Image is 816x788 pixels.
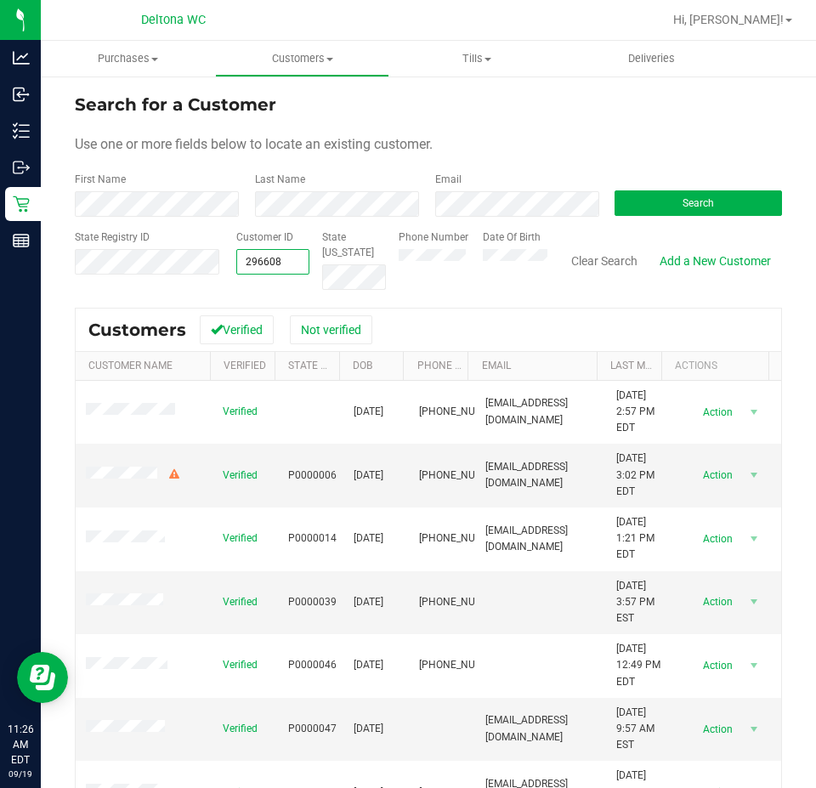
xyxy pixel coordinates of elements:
[616,388,661,437] span: [DATE] 2:57 PM EDT
[167,467,182,483] div: Warning - Level 2
[223,721,258,737] span: Verified
[13,159,30,176] inline-svg: Outbound
[17,652,68,703] iframe: Resource center
[13,86,30,103] inline-svg: Inbound
[13,196,30,213] inline-svg: Retail
[354,594,383,610] span: [DATE]
[288,360,377,371] a: State Registry Id
[482,360,511,371] a: Email
[616,578,661,627] span: [DATE] 3:57 PM EST
[419,530,504,547] span: [PHONE_NUMBER]
[419,404,504,420] span: [PHONE_NUMBER]
[288,657,337,673] span: P0000046
[8,768,33,780] p: 09/19
[485,712,596,745] span: [EMAIL_ADDRESS][DOMAIN_NAME]
[322,230,385,260] label: State [US_STATE]
[353,360,372,371] a: DOB
[485,395,596,428] span: [EMAIL_ADDRESS][DOMAIN_NAME]
[610,360,683,371] a: Last Modified
[41,51,215,66] span: Purchases
[743,590,764,614] span: select
[354,530,383,547] span: [DATE]
[223,657,258,673] span: Verified
[223,404,258,420] span: Verified
[255,172,305,187] label: Last Name
[483,230,541,245] label: Date Of Birth
[616,451,661,500] span: [DATE] 3:02 PM EDT
[288,721,337,737] span: P0000047
[675,360,762,371] div: Actions
[560,247,649,275] button: Clear Search
[485,523,596,555] span: [EMAIL_ADDRESS][DOMAIN_NAME]
[354,404,383,420] span: [DATE]
[354,468,383,484] span: [DATE]
[41,41,215,77] a: Purchases
[615,190,782,216] button: Search
[485,459,596,491] span: [EMAIL_ADDRESS][DOMAIN_NAME]
[605,51,698,66] span: Deliveries
[683,197,714,209] span: Search
[288,530,337,547] span: P0000014
[688,527,744,551] span: Action
[215,41,389,77] a: Customers
[288,594,337,610] span: P0000039
[435,172,462,187] label: Email
[743,654,764,677] span: select
[390,51,563,66] span: Tills
[75,136,433,152] span: Use one or more fields below to locate an existing customer.
[8,722,33,768] p: 11:26 AM EDT
[223,468,258,484] span: Verified
[75,94,276,115] span: Search for a Customer
[688,590,744,614] span: Action
[688,717,744,741] span: Action
[673,13,784,26] span: Hi, [PERSON_NAME]!
[419,594,504,610] span: [PHONE_NUMBER]
[141,13,206,27] span: Deltona WC
[389,41,564,77] a: Tills
[688,463,744,487] span: Action
[75,230,150,245] label: State Registry ID
[688,400,744,424] span: Action
[743,717,764,741] span: select
[419,657,504,673] span: [PHONE_NUMBER]
[200,315,274,344] button: Verified
[13,49,30,66] inline-svg: Analytics
[223,530,258,547] span: Verified
[88,360,173,371] a: Customer Name
[75,172,126,187] label: First Name
[216,51,388,66] span: Customers
[88,320,186,340] span: Customers
[743,400,764,424] span: select
[354,721,383,737] span: [DATE]
[13,232,30,249] inline-svg: Reports
[223,594,258,610] span: Verified
[354,657,383,673] span: [DATE]
[290,315,372,344] button: Not verified
[564,41,739,77] a: Deliveries
[288,468,337,484] span: P0000006
[743,463,764,487] span: select
[13,122,30,139] inline-svg: Inventory
[688,654,744,677] span: Action
[417,360,496,371] a: Phone Number
[399,230,468,245] label: Phone Number
[616,641,661,690] span: [DATE] 12:49 PM EDT
[224,360,266,371] a: Verified
[236,230,293,245] label: Customer ID
[419,468,504,484] span: [PHONE_NUMBER]
[616,705,661,754] span: [DATE] 9:57 AM EST
[743,527,764,551] span: select
[616,514,661,564] span: [DATE] 1:21 PM EDT
[649,247,782,275] a: Add a New Customer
